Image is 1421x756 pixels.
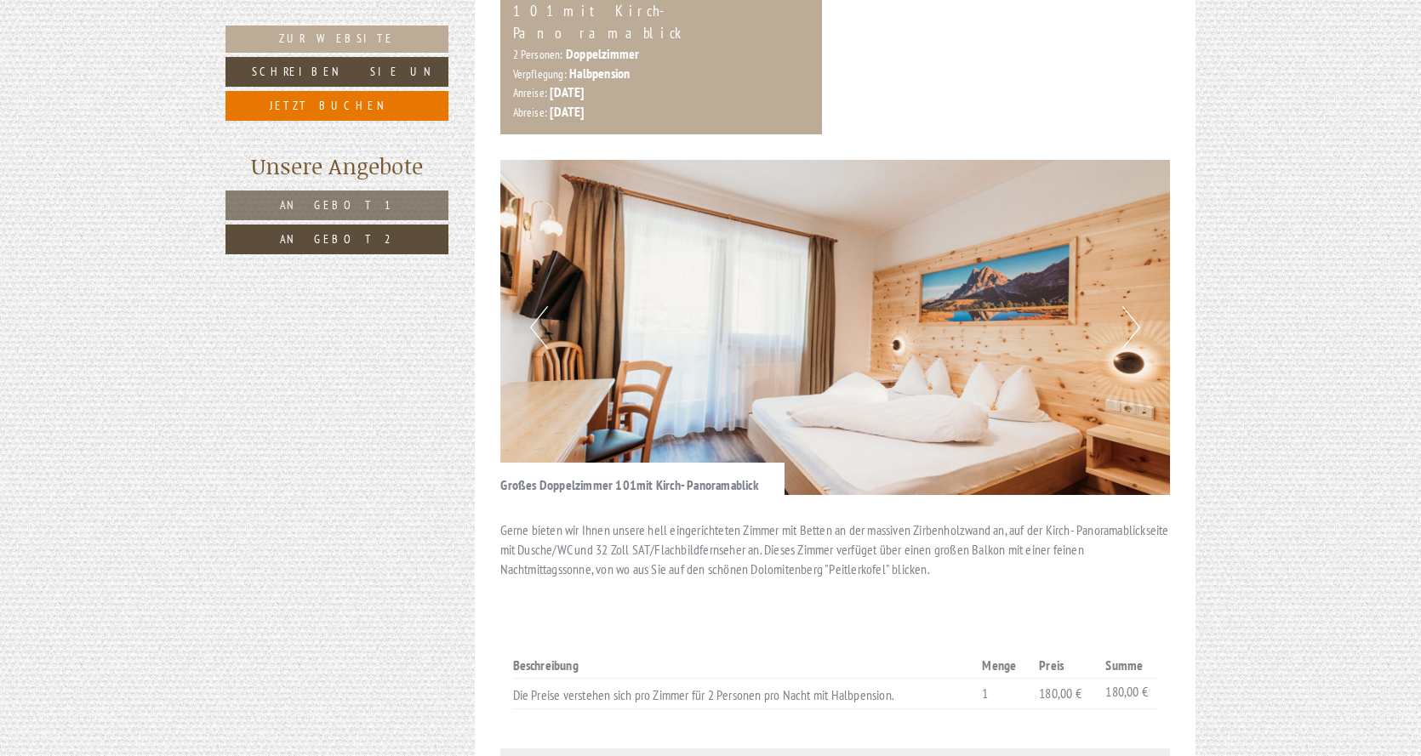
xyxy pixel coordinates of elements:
[513,85,548,100] small: Anreise:
[500,160,1171,495] img: image
[1032,652,1099,679] th: Preis
[569,65,630,82] b: Halbpension
[500,520,1171,579] p: Gerne bieten wir Ihnen unsere hell eingerichteten Zimmer mit Betten an der massiven Zirbenholzwan...
[513,652,976,679] th: Beschreibung
[280,197,394,213] span: Angebot 1
[513,105,548,120] small: Abreise:
[1099,652,1157,679] th: Summe
[225,151,448,182] div: Unsere Angebote
[566,45,639,62] b: Doppelzimmer
[225,91,448,121] a: Jetzt buchen
[1099,679,1157,709] td: 180,00 €
[1039,685,1081,702] span: 180,00 €
[280,231,394,247] span: Angebot 2
[513,47,563,62] small: 2 Personen:
[513,66,567,82] small: Verpflegung:
[513,679,976,709] td: Die Preise verstehen sich pro Zimmer für 2 Personen pro Nacht mit Halbpension.
[550,83,584,100] b: [DATE]
[225,26,448,53] a: Zur Website
[975,679,1032,709] td: 1
[550,103,584,120] b: [DATE]
[530,306,548,349] button: Previous
[225,57,448,87] a: Schreiben Sie uns
[1122,306,1140,349] button: Next
[500,463,785,495] div: Großes Doppelzimmer 101mit Kirch- Panoramablick
[975,652,1032,679] th: Menge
